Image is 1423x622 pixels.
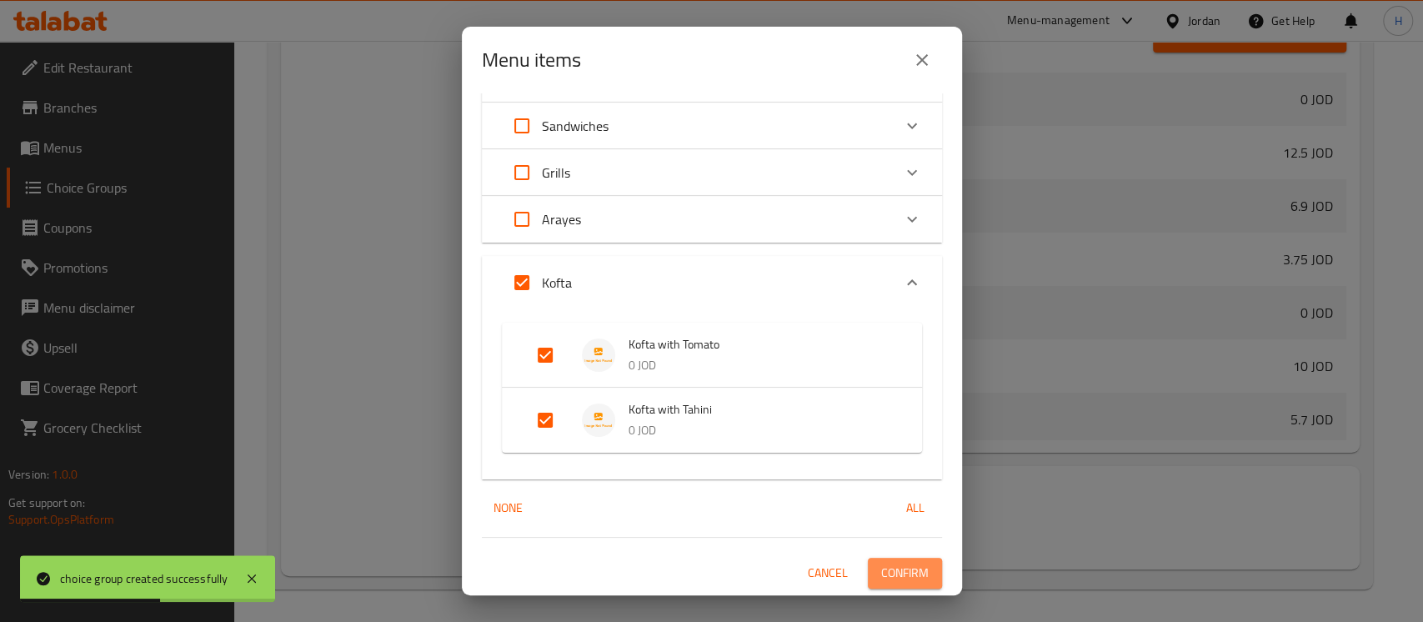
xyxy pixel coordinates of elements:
[582,339,615,372] img: Kofta with Tomato
[902,40,942,80] button: close
[868,558,942,589] button: Confirm
[889,493,942,524] button: All
[629,355,889,376] p: 0 JOD
[542,273,572,293] p: Kofta
[482,309,942,479] div: Expand
[502,388,922,453] div: Expand
[489,498,529,519] span: None
[582,404,615,437] img: Kofta with Tahini
[808,563,848,584] span: Cancel
[542,116,609,136] p: Sandwiches
[629,399,889,420] span: Kofta with Tahini
[895,498,935,519] span: All
[60,569,228,588] div: choice group created successfully
[482,149,942,196] div: Expand
[482,493,535,524] button: None
[629,420,889,441] p: 0 JOD
[482,103,942,149] div: Expand
[482,196,942,243] div: Expand
[502,323,922,388] div: Expand
[542,209,581,229] p: Arayes
[482,47,581,73] h2: Menu items
[801,558,854,589] button: Cancel
[482,256,942,309] div: Expand
[629,334,889,355] span: Kofta with Tomato
[881,563,929,584] span: Confirm
[542,163,570,183] p: Grills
